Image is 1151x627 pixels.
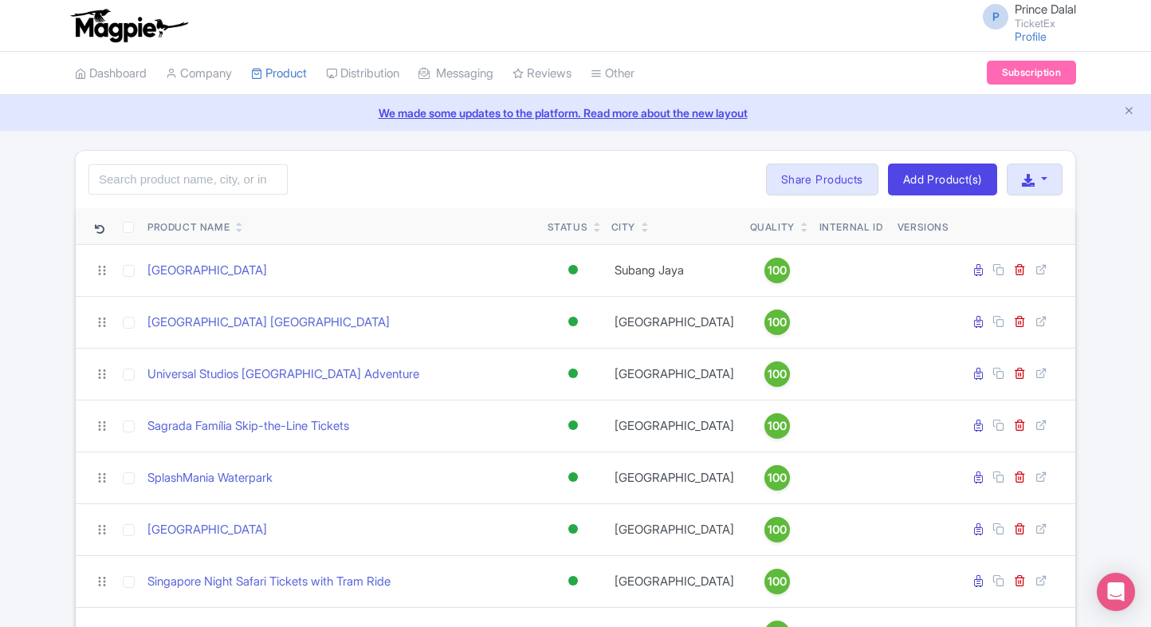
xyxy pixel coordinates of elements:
div: Active [565,258,581,282]
td: [GEOGRAPHIC_DATA] [605,348,744,400]
a: P Prince Dalal TicketEx [973,3,1076,29]
div: Open Intercom Messenger [1097,573,1135,611]
a: 100 [750,361,804,387]
a: Singapore Night Safari Tickets with Tram Ride [147,573,391,591]
div: Status [548,220,588,235]
div: Active [565,466,581,489]
div: Active [565,414,581,437]
div: Active [565,362,581,385]
td: [GEOGRAPHIC_DATA] [605,503,744,555]
a: Share Products [766,164,878,195]
img: logo-ab69f6fb50320c5b225c76a69d11143b.png [67,8,191,43]
span: 100 [768,521,787,538]
td: [GEOGRAPHIC_DATA] [605,555,744,607]
div: Active [565,518,581,541]
a: Profile [1015,30,1047,43]
div: City [611,220,635,235]
a: Subscription [987,61,1076,85]
input: Search product name, city, or interal id [88,164,288,195]
a: [GEOGRAPHIC_DATA] [147,521,267,539]
a: 100 [750,413,804,439]
a: Reviews [513,52,572,96]
a: Other [591,52,634,96]
span: 100 [768,469,787,487]
a: [GEOGRAPHIC_DATA] [147,262,267,280]
button: Close announcement [1123,103,1135,121]
div: Active [565,310,581,333]
div: Active [565,570,581,593]
a: Sagrada Família Skip-the-Line Tickets [147,417,349,436]
span: P [983,4,1008,30]
a: Universal Studios [GEOGRAPHIC_DATA] Adventure [147,365,419,384]
th: Versions [891,208,956,245]
small: TicketEx [1015,18,1076,29]
a: 100 [750,517,804,542]
a: Distribution [326,52,399,96]
a: Company [166,52,232,96]
td: [GEOGRAPHIC_DATA] [605,400,744,452]
th: Internal ID [811,208,891,245]
a: Add Product(s) [888,164,997,195]
a: SplashMania Waterpark [147,469,273,487]
a: Messaging [418,52,493,96]
span: 100 [768,262,787,279]
a: 100 [750,569,804,594]
a: Dashboard [75,52,147,96]
td: Subang Jaya [605,244,744,296]
span: 100 [768,417,787,435]
a: We made some updates to the platform. Read more about the new layout [10,104,1141,121]
a: Product [251,52,307,96]
a: 100 [750,258,804,283]
td: [GEOGRAPHIC_DATA] [605,452,744,503]
span: Prince Dalal [1015,2,1076,17]
div: Product Name [147,220,230,235]
div: Quality [750,220,795,235]
a: 100 [750,465,804,491]
a: 100 [750,310,804,335]
td: [GEOGRAPHIC_DATA] [605,296,744,348]
span: 100 [768,313,787,331]
span: 100 [768,573,787,590]
a: [GEOGRAPHIC_DATA] [GEOGRAPHIC_DATA] [147,313,390,332]
span: 100 [768,365,787,383]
